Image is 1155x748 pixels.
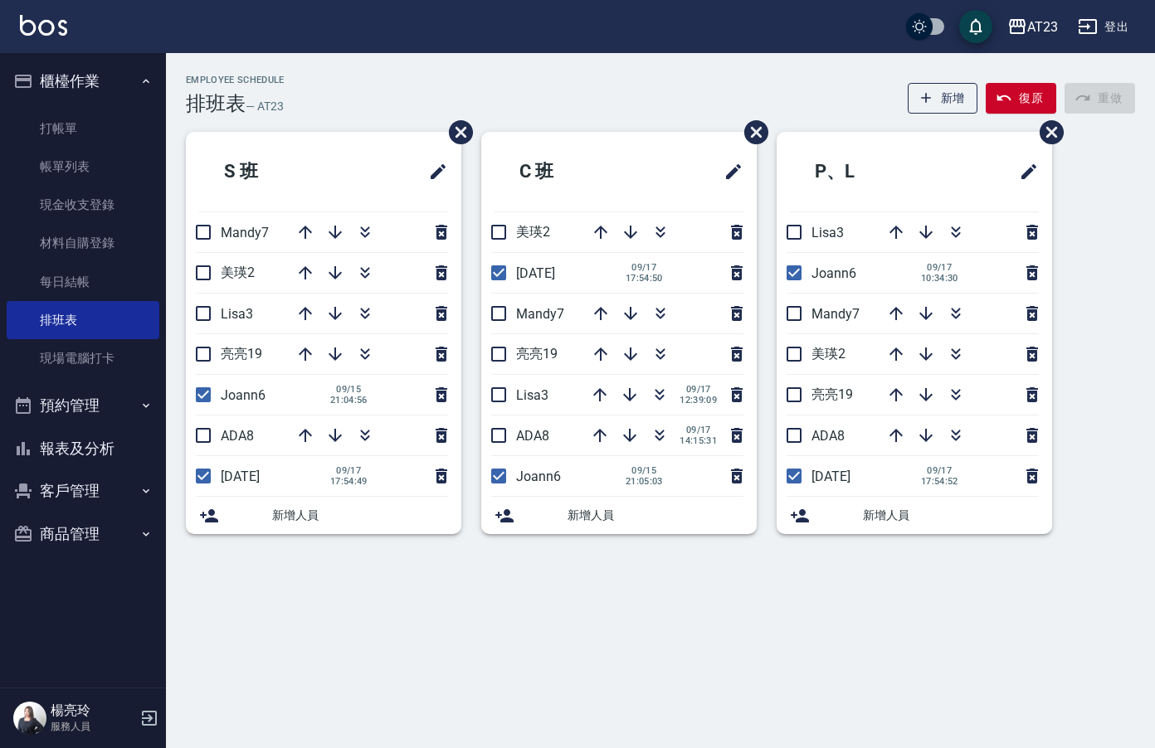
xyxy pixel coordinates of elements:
[330,465,368,476] span: 09/17
[7,109,159,148] a: 打帳單
[959,10,992,43] button: save
[811,386,853,402] span: 亮亮19
[436,108,475,157] span: 刪除班表
[495,142,646,202] h2: C 班
[7,148,159,186] a: 帳單列表
[516,306,564,322] span: Mandy7
[680,435,717,446] span: 14:15:31
[221,346,262,362] span: 亮亮19
[1009,152,1039,192] span: 修改班表的標題
[1027,108,1066,157] span: 刪除班表
[7,301,159,339] a: 排班表
[811,428,845,444] span: ADA8
[481,497,757,534] div: 新增人員
[20,15,67,36] img: Logo
[186,497,461,534] div: 新增人員
[811,225,844,240] span: Lisa3
[7,512,159,556] button: 商品管理
[680,425,717,435] span: 09/17
[186,75,285,85] h2: Employee Schedule
[516,469,561,484] span: Joann6
[986,83,1056,114] button: 復原
[790,142,944,202] h2: P、L
[680,384,717,395] span: 09/17
[330,395,368,406] span: 21:04:56
[221,469,260,484] span: [DATE]
[7,384,159,427] button: 預約管理
[908,83,978,114] button: 新增
[246,98,284,115] h6: — AT23
[921,465,958,476] span: 09/17
[7,60,159,103] button: 櫃檯作業
[921,476,958,487] span: 17:54:52
[811,306,860,322] span: Mandy7
[330,476,368,487] span: 17:54:49
[221,387,266,403] span: Joann6
[221,306,253,322] span: Lisa3
[186,92,246,115] h3: 排班表
[516,265,555,281] span: [DATE]
[568,507,743,524] span: 新增人員
[516,346,558,362] span: 亮亮19
[777,497,1052,534] div: 新增人員
[811,265,856,281] span: Joann6
[680,395,717,406] span: 12:39:09
[272,507,448,524] span: 新增人員
[811,346,846,362] span: 美瑛2
[221,428,254,444] span: ADA8
[199,142,350,202] h2: S 班
[811,469,850,484] span: [DATE]
[418,152,448,192] span: 修改班表的標題
[7,263,159,301] a: 每日結帳
[1027,17,1058,37] div: AT23
[221,225,269,240] span: Mandy7
[51,719,135,734] p: 服務人員
[516,428,549,444] span: ADA8
[626,465,663,476] span: 09/15
[7,224,159,262] a: 材料自購登錄
[863,507,1039,524] span: 新增人員
[516,387,548,403] span: Lisa3
[7,339,159,377] a: 現場電腦打卡
[13,702,46,735] img: Person
[1071,12,1135,42] button: 登出
[1001,10,1065,44] button: AT23
[7,186,159,224] a: 現金收支登錄
[221,265,255,280] span: 美瑛2
[732,108,771,157] span: 刪除班表
[516,224,550,240] span: 美瑛2
[626,476,663,487] span: 21:05:03
[7,427,159,470] button: 報表及分析
[921,273,958,284] span: 10:34:30
[51,702,135,719] h5: 楊亮玲
[626,262,663,273] span: 09/17
[921,262,958,273] span: 09/17
[626,273,663,284] span: 17:54:50
[330,384,368,395] span: 09/15
[714,152,743,192] span: 修改班表的標題
[7,469,159,512] button: 客戶管理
